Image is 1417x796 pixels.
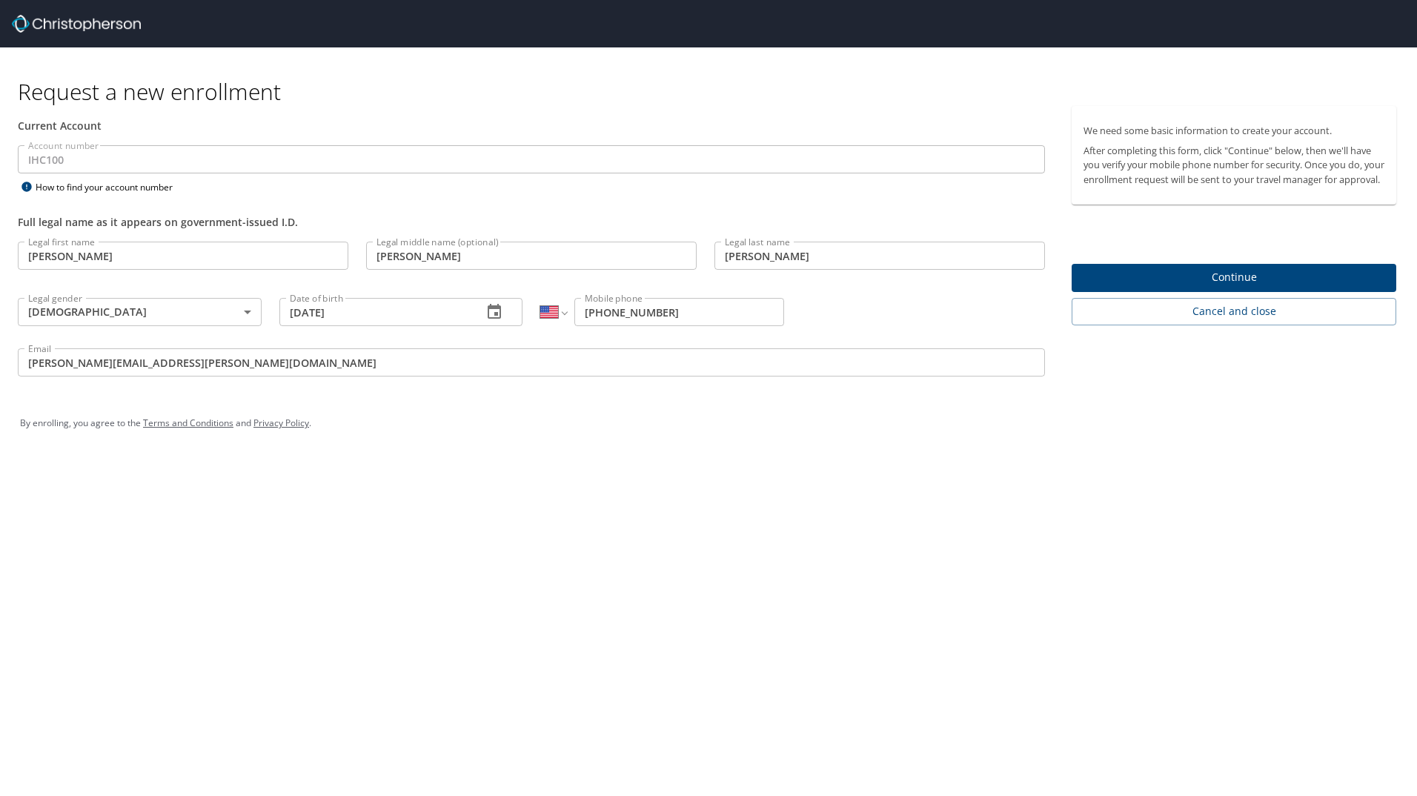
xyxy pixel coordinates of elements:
[18,298,262,326] div: [DEMOGRAPHIC_DATA]
[143,417,233,429] a: Terms and Conditions
[1084,144,1384,187] p: After completing this form, click "Continue" below, then we'll have you verify your mobile phone ...
[279,298,471,326] input: MM/DD/YYYY
[1072,298,1396,325] button: Cancel and close
[1072,264,1396,293] button: Continue
[1084,124,1384,138] p: We need some basic information to create your account.
[1084,268,1384,287] span: Continue
[18,118,1045,133] div: Current Account
[1084,302,1384,321] span: Cancel and close
[574,298,784,326] input: Enter phone number
[12,15,141,33] img: cbt logo
[18,77,1408,106] h1: Request a new enrollment
[253,417,309,429] a: Privacy Policy
[18,214,1045,230] div: Full legal name as it appears on government-issued I.D.
[20,405,1397,442] div: By enrolling, you agree to the and .
[18,178,203,196] div: How to find your account number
